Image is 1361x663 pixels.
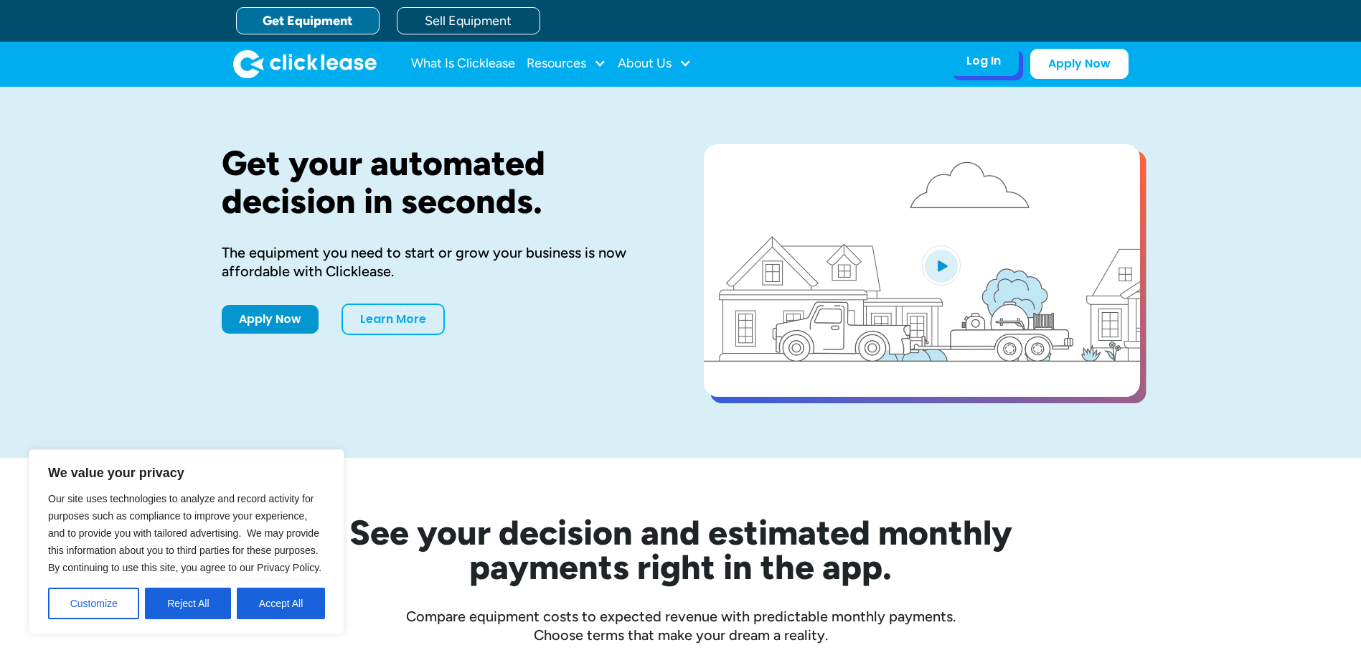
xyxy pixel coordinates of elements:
a: Apply Now [1030,49,1129,79]
a: Apply Now [222,305,319,334]
button: Accept All [237,588,325,619]
h1: Get your automated decision in seconds. [222,144,658,220]
div: Log In [966,54,1001,68]
div: Resources [527,50,606,78]
img: Blue play button logo on a light blue circular background [922,245,961,286]
a: open lightbox [704,144,1140,397]
a: home [233,50,377,78]
a: What Is Clicklease [411,50,515,78]
a: Sell Equipment [397,7,540,34]
img: Clicklease logo [233,50,377,78]
a: Learn More [342,304,445,335]
span: Our site uses technologies to analyze and record activity for purposes such as compliance to impr... [48,493,321,573]
p: We value your privacy [48,464,325,481]
h2: See your decision and estimated monthly payments right in the app. [279,515,1083,584]
a: Get Equipment [236,7,380,34]
div: About Us [618,50,692,78]
div: We value your privacy [29,449,344,634]
button: Customize [48,588,139,619]
button: Reject All [145,588,231,619]
div: Compare equipment costs to expected revenue with predictable monthly payments. Choose terms that ... [222,607,1140,644]
div: The equipment you need to start or grow your business is now affordable with Clicklease. [222,243,658,281]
